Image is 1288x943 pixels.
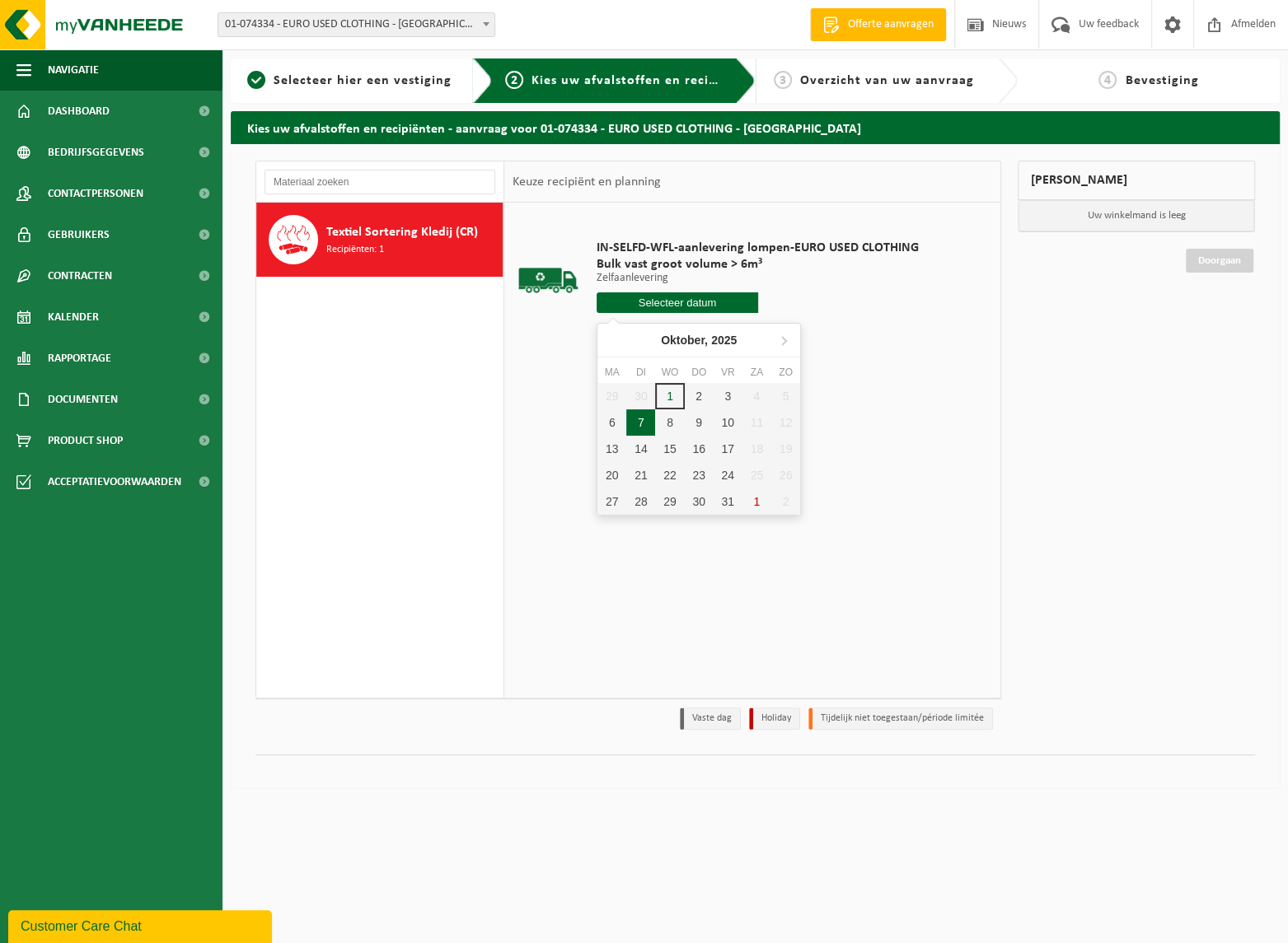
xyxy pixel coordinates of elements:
div: 22 [655,462,684,488]
span: 01-074334 - EURO USED CLOTHING - ZEVENBERGEN [218,12,495,37]
div: 20 [597,462,626,488]
li: Vaste dag [680,707,741,730]
span: 2 [505,71,523,89]
div: do [685,364,714,380]
p: Zelfaanlevering [597,273,919,284]
div: 31 [714,488,742,515]
span: Contracten [48,255,112,296]
div: 14 [626,436,655,462]
span: Kies uw afvalstoffen en recipiënten [532,74,758,87]
span: 1 [247,71,265,89]
span: Dashboard [48,91,110,132]
span: Navigatie [48,49,99,91]
span: Offerte aanvragen [844,16,938,33]
span: Textiel Sortering Kledij (CR) [326,222,478,242]
span: Documenten [48,379,118,420]
iframe: chat widget [8,907,275,943]
div: Oktober, [654,327,743,353]
div: za [742,364,771,380]
input: Selecteer datum [597,292,758,313]
div: 28 [626,488,655,515]
div: 16 [685,436,714,462]
input: Materiaal zoeken [265,170,495,194]
span: Bevestiging [1125,74,1198,87]
span: 4 [1098,71,1117,89]
span: Contactpersonen [48,173,143,214]
a: Offerte aanvragen [810,8,946,41]
div: 9 [685,409,714,436]
span: 01-074334 - EURO USED CLOTHING - ZEVENBERGEN [218,13,494,36]
span: Bedrijfsgegevens [48,132,144,173]
span: Recipiënten: 1 [326,242,384,258]
div: 7 [626,409,655,436]
span: Selecteer hier een vestiging [274,74,452,87]
div: 24 [714,462,742,488]
div: 8 [655,409,684,436]
button: Textiel Sortering Kledij (CR) Recipiënten: 1 [256,203,503,277]
div: 6 [597,409,626,436]
div: 29 [655,488,684,515]
div: 1 [655,383,684,409]
span: Acceptatievoorwaarden [48,461,181,502]
div: ma [597,364,626,380]
li: Tijdelijk niet toegestaan/période limitée [808,707,993,730]
div: 27 [597,488,626,515]
div: 13 [597,436,626,462]
div: wo [655,364,684,380]
div: 21 [626,462,655,488]
div: 10 [714,409,742,436]
span: 3 [774,71,792,89]
div: 3 [714,383,742,409]
p: Uw winkelmand is leeg [1019,200,1254,231]
a: Doorgaan [1186,249,1253,273]
span: Gebruikers [48,214,110,255]
div: vr [714,364,742,380]
div: 15 [655,436,684,462]
div: di [626,364,655,380]
span: Rapportage [48,338,111,379]
h2: Kies uw afvalstoffen en recipiënten - aanvraag voor 01-074334 - EURO USED CLOTHING - [GEOGRAPHIC_... [231,111,1280,143]
div: 30 [685,488,714,515]
div: 17 [714,436,742,462]
span: IN-SELFD-WFL-aanlevering lompen-EURO USED CLOTHING [597,240,919,256]
span: Overzicht van uw aanvraag [800,74,974,87]
div: 2 [685,383,714,409]
span: Kalender [48,296,99,338]
li: Holiday [749,707,800,730]
a: 1Selecteer hier een vestiging [239,71,460,91]
div: [PERSON_NAME] [1018,161,1255,200]
i: 2025 [711,334,737,346]
div: zo [771,364,800,380]
span: Product Shop [48,420,123,461]
div: Keuze recipiënt en planning [504,161,669,203]
span: Bulk vast groot volume > 6m³ [597,256,919,273]
div: 23 [685,462,714,488]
